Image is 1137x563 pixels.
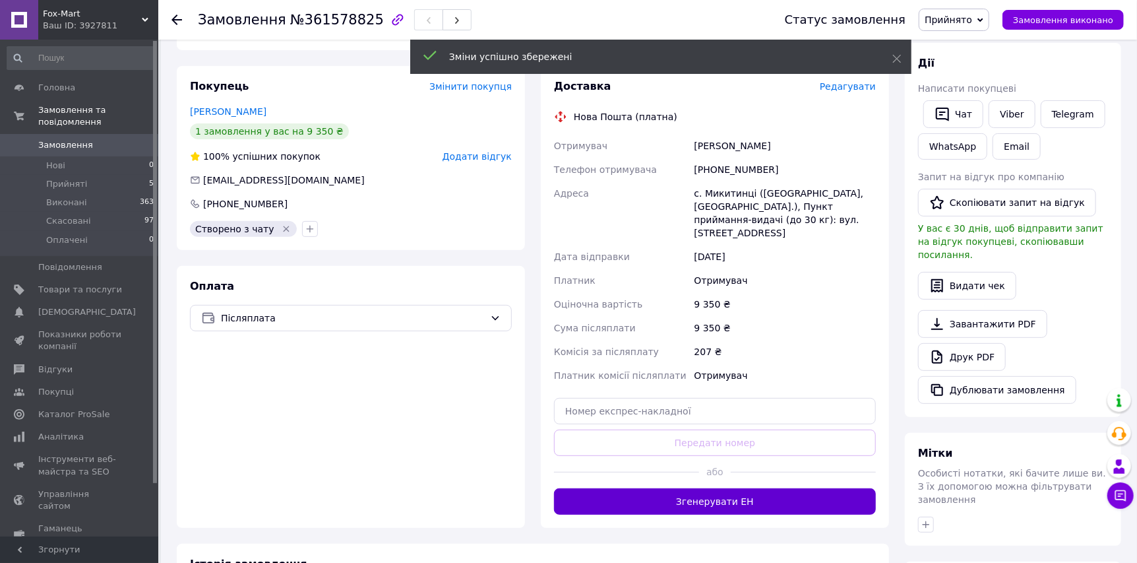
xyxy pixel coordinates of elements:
[46,178,87,190] span: Прийняті
[692,340,878,364] div: 207 ₴
[46,160,65,172] span: Нові
[918,57,935,69] span: Дії
[203,175,365,185] span: [EMAIL_ADDRESS][DOMAIN_NAME]
[692,158,878,182] div: [PHONE_NUMBER]
[554,370,687,381] span: Платник комісії післяплати
[38,386,74,398] span: Покупці
[820,81,876,92] span: Редагувати
[190,123,349,139] div: 1 замовлення у вас на 9 350 ₴
[1041,100,1105,128] a: Telegram
[554,164,657,175] span: Телефон отримувача
[144,215,154,227] span: 97
[1013,15,1113,25] span: Замовлення виконано
[43,20,158,32] div: Ваш ID: 3927811
[190,280,234,292] span: Оплата
[699,465,731,479] span: або
[785,13,906,26] div: Статус замовлення
[692,182,878,245] div: с. Микитинці ([GEOGRAPHIC_DATA], [GEOGRAPHIC_DATA].), Пункт приймання-видачі (до 30 кг): вул. [ST...
[38,306,136,318] span: [DEMOGRAPHIC_DATA]
[281,224,292,234] svg: Видалити мітку
[38,488,122,512] span: Управління сайтом
[149,178,154,190] span: 5
[7,46,155,70] input: Пошук
[918,83,1016,94] span: Написати покупцеві
[989,100,1035,128] a: Viber
[554,488,876,515] button: Згенерувати ЕН
[46,197,87,209] span: Виконані
[38,284,122,296] span: Товари та послуги
[554,275,596,286] span: Платник
[993,133,1041,160] button: Email
[554,251,630,262] span: Дата відправки
[918,376,1076,404] button: Дублювати замовлення
[38,139,93,151] span: Замовлення
[38,82,75,94] span: Головна
[140,197,154,209] span: 363
[203,151,230,162] span: 100%
[38,431,84,443] span: Аналітика
[38,409,109,420] span: Каталог ProSale
[692,292,878,316] div: 9 350 ₴
[171,13,182,26] div: Повернутися назад
[918,133,987,160] a: WhatsApp
[190,106,266,117] a: [PERSON_NAME]
[925,15,972,25] span: Прийнято
[198,12,286,28] span: Замовлення
[554,188,589,199] span: Адреса
[46,234,88,246] span: Оплачені
[692,245,878,269] div: [DATE]
[290,12,384,28] span: №361578825
[692,364,878,387] div: Отримувач
[43,8,142,20] span: Fox-Mart
[918,189,1096,216] button: Скопіювати запит на відгук
[918,223,1103,260] span: У вас є 30 днів, щоб відправити запит на відгук покупцеві, скопіювавши посилання.
[918,468,1106,505] span: Особисті нотатки, які бачите лише ви. З їх допомогою можна фільтрувати замовлення
[38,329,122,352] span: Показники роботи компанії
[918,310,1047,338] a: Завантажити PDF
[554,299,642,310] span: Оціночна вартість
[554,80,611,92] span: Доставка
[918,343,1006,371] a: Друк PDF
[554,323,636,333] span: Сума післяплати
[918,272,1016,300] button: Видати чек
[1107,482,1134,509] button: Чат з покупцем
[443,151,512,162] span: Додати відгук
[692,316,878,340] div: 9 350 ₴
[221,311,485,325] span: Післяплата
[918,447,953,459] span: Мітки
[38,453,122,477] span: Інструменти веб-майстра та SEO
[429,81,512,92] span: Змінити покупця
[190,150,321,163] div: успішних покупок
[918,172,1064,182] span: Запит на відгук про компанію
[554,347,659,357] span: Комісія за післяплату
[692,269,878,292] div: Отримувач
[195,224,274,234] span: Створено з чату
[149,234,154,246] span: 0
[38,364,73,376] span: Відгуки
[149,160,154,172] span: 0
[554,398,876,424] input: Номер експрес-накладної
[202,197,289,211] div: [PHONE_NUMBER]
[38,261,102,273] span: Повідомлення
[46,215,91,227] span: Скасовані
[570,110,681,123] div: Нова Пошта (платна)
[190,80,249,92] span: Покупець
[1002,10,1124,30] button: Замовлення виконано
[449,50,859,63] div: Зміни успішно збережені
[38,523,122,546] span: Гаманець компанії
[38,104,158,128] span: Замовлення та повідомлення
[692,134,878,158] div: [PERSON_NAME]
[923,100,983,128] button: Чат
[554,141,607,151] span: Отримувач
